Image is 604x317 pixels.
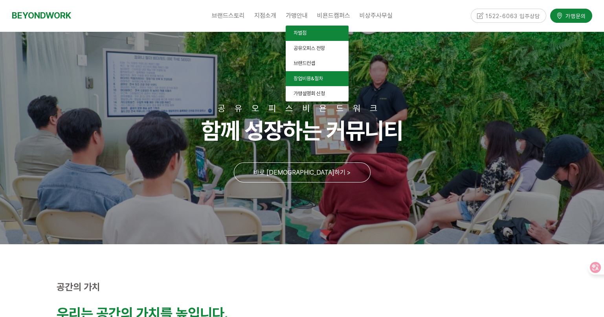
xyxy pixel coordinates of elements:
a: 지점소개 [250,6,281,26]
span: 비욘드캠퍼스 [317,12,350,19]
a: 비욘드캠퍼스 [312,6,355,26]
a: 공유오피스 전망 [286,41,349,56]
a: 창업비용&절차 [286,71,349,87]
a: 가맹안내 [281,6,312,26]
span: 지점소개 [254,12,276,19]
span: 가맹안내 [286,12,308,19]
a: 비상주사무실 [355,6,397,26]
span: 비상주사무실 [360,12,393,19]
a: 브랜드스토리 [207,6,250,26]
span: 가맹문의 [563,12,586,20]
span: 차별점 [294,30,307,36]
span: 브랜드컨셉 [294,60,315,66]
span: 가맹설명회 신청 [294,90,325,96]
a: 가맹문의 [550,8,592,22]
a: 차별점 [286,26,349,41]
a: BEYONDWORK [12,8,71,23]
span: 창업비용&절차 [294,76,323,81]
a: 브랜드컨셉 [286,56,349,71]
span: 공유오피스 전망 [294,45,325,51]
span: 브랜드스토리 [212,12,245,19]
strong: 공간의 가치 [57,281,100,293]
a: 가맹설명회 신청 [286,86,349,101]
